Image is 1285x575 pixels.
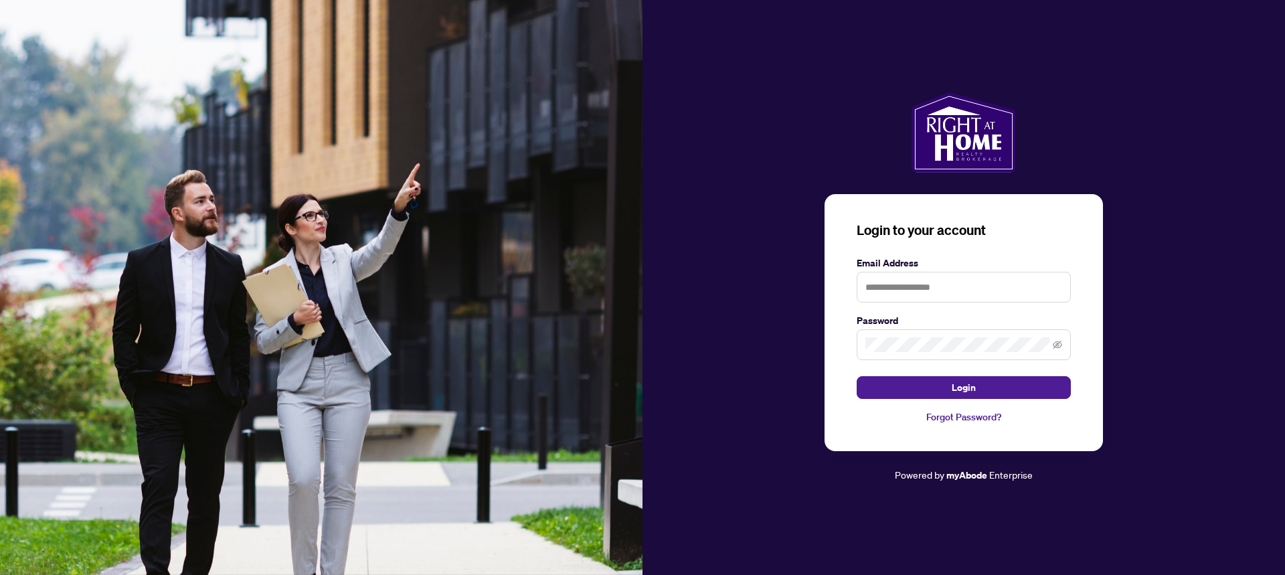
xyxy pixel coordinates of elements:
span: eye-invisible [1053,340,1062,349]
a: myAbode [946,468,987,483]
label: Password [857,313,1071,328]
label: Email Address [857,256,1071,270]
span: Powered by [895,469,944,481]
h3: Login to your account [857,221,1071,240]
img: ma-logo [912,92,1015,173]
a: Forgot Password? [857,410,1071,424]
span: Enterprise [989,469,1033,481]
button: Login [857,376,1071,399]
span: Login [952,377,976,398]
